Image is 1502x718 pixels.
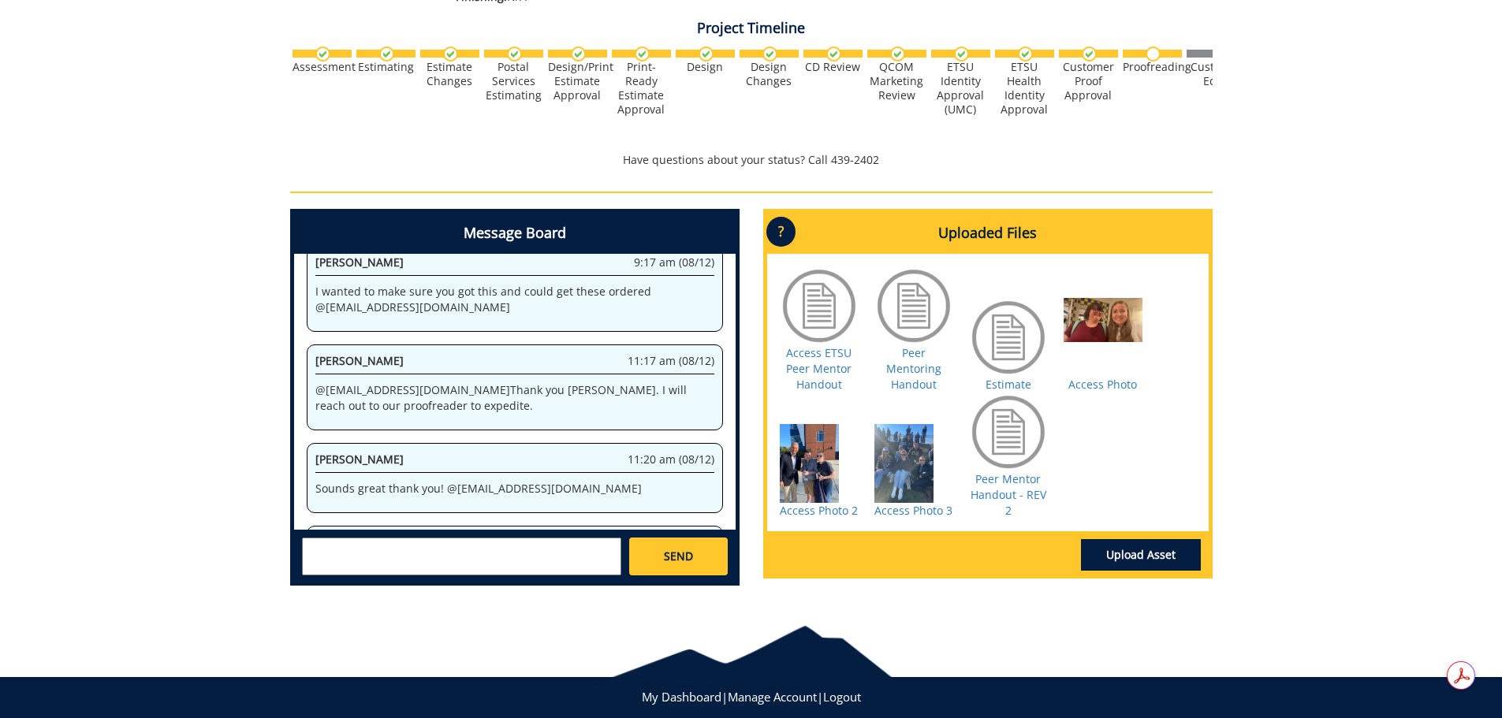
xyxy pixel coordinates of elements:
div: Estimate Changes [420,60,479,88]
h4: Project Timeline [290,20,1213,36]
img: checkmark [635,47,650,61]
img: checkmark [826,47,841,61]
div: QCOM Marketing Review [867,60,926,102]
span: 11:20 am (08/12) [628,452,714,467]
span: 9:17 am (08/12) [634,255,714,270]
a: Peer Mentor Handout - REV 2 [971,471,1046,518]
p: Sounds great thank you! @ [EMAIL_ADDRESS][DOMAIN_NAME] [315,481,714,497]
a: My Dashboard [642,689,721,705]
div: Design Changes [740,60,799,88]
div: Customer Edits [1187,60,1246,88]
a: Manage Account [728,689,817,705]
div: Postal Services Estimating [484,60,543,102]
div: ETSU Health Identity Approval [995,60,1054,117]
img: no [1146,47,1161,61]
img: checkmark [762,47,777,61]
span: [PERSON_NAME] [315,353,404,368]
a: Access ETSU Peer Mentor Handout [786,345,852,392]
img: checkmark [507,47,522,61]
img: checkmark [1018,47,1033,61]
a: Access Photo 2 [780,503,858,518]
img: checkmark [443,47,458,61]
div: Estimating [356,60,416,74]
div: Customer Proof Approval [1059,60,1118,102]
p: ? [766,217,796,247]
p: @ [EMAIL_ADDRESS][DOMAIN_NAME] Thank you [PERSON_NAME]. I will reach out to our proofreader to ex... [315,382,714,414]
div: ETSU Identity Approval (UMC) [931,60,990,117]
a: Peer Mentoring Handout [886,345,941,392]
div: Design/Print Estimate Approval [548,60,607,102]
a: Upload Asset [1081,539,1201,571]
img: checkmark [315,47,330,61]
div: Design [676,60,735,74]
span: SEND [664,549,693,564]
span: [PERSON_NAME] [315,452,404,467]
p: Have questions about your status? Call 439-2402 [290,152,1213,168]
textarea: messageToSend [302,538,621,575]
img: checkmark [1082,47,1097,61]
div: Print-Ready Estimate Approval [612,60,671,117]
h4: Uploaded Files [767,213,1209,254]
h4: Message Board [294,213,736,254]
img: checkmark [890,47,905,61]
a: SEND [629,538,727,575]
div: CD Review [803,60,863,74]
p: I wanted to make sure you got this and could get these ordered @ [EMAIL_ADDRESS][DOMAIN_NAME] [315,284,714,315]
a: Access Photo 3 [874,503,952,518]
img: checkmark [571,47,586,61]
span: 11:17 am (08/12) [628,353,714,369]
img: checkmark [379,47,394,61]
div: Assessment [293,60,352,74]
a: Estimate [986,377,1031,392]
img: checkmark [954,47,969,61]
img: checkmark [699,47,714,61]
span: [PERSON_NAME] [315,255,404,270]
a: Access Photo [1068,377,1137,392]
a: Logout [823,689,861,705]
div: Proofreading [1123,60,1182,74]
